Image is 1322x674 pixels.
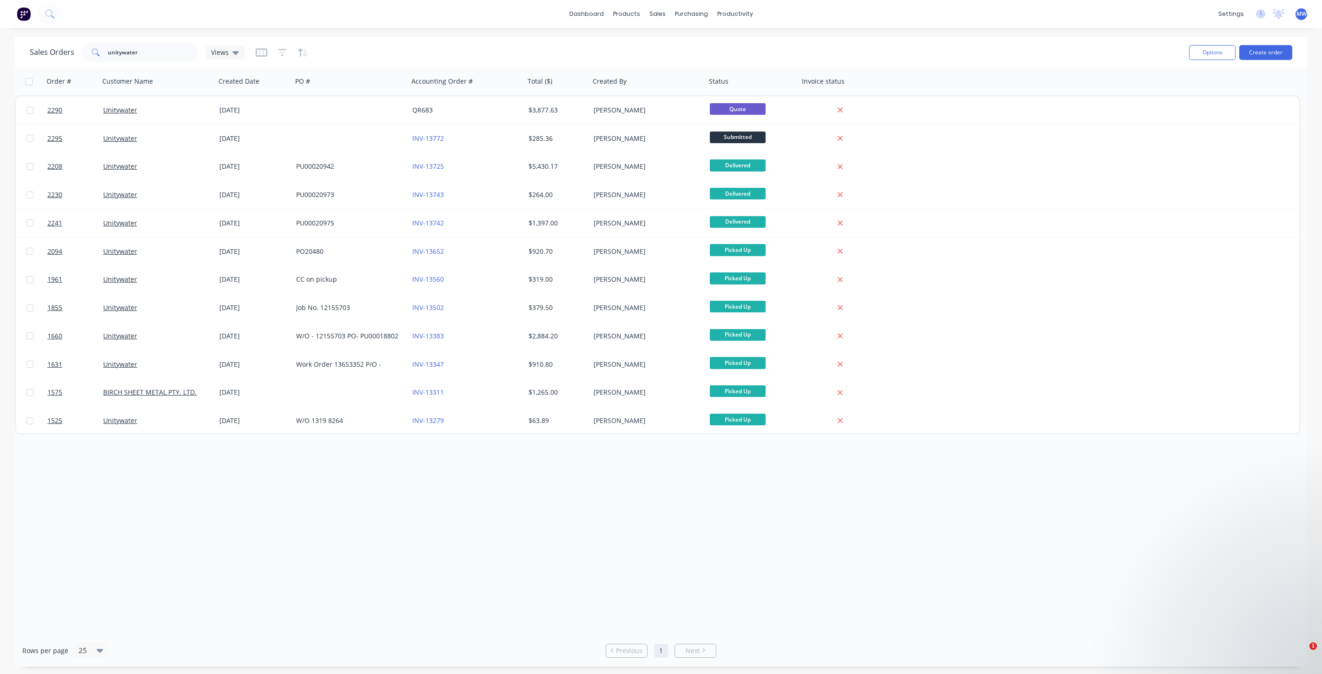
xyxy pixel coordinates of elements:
[47,190,62,199] span: 2230
[47,275,62,284] span: 1961
[1214,7,1249,21] div: settings
[47,360,62,369] span: 1631
[219,331,289,341] div: [DATE]
[594,190,697,199] div: [PERSON_NAME]
[710,385,766,397] span: Picked Up
[211,47,229,57] span: Views
[654,644,668,658] a: Page 1 is your current page
[103,388,197,396] a: BIRCH SHEET METAL PTY. LTD.
[47,331,62,341] span: 1660
[296,218,399,228] div: PU00020975
[594,218,697,228] div: [PERSON_NAME]
[47,106,62,115] span: 2290
[529,218,583,228] div: $1,397.00
[47,350,103,378] a: 1631
[219,275,289,284] div: [DATE]
[529,388,583,397] div: $1,265.00
[47,322,103,350] a: 1660
[296,303,399,312] div: Job No. 12155703
[296,247,399,256] div: PO20480
[47,125,103,152] a: 2295
[529,134,583,143] div: $285.36
[616,646,642,655] span: Previous
[529,190,583,199] div: $264.00
[594,134,697,143] div: [PERSON_NAME]
[47,209,103,237] a: 2241
[565,7,608,21] a: dashboard
[219,247,289,256] div: [DATE]
[608,7,645,21] div: products
[412,275,444,284] a: INV-13560
[412,360,444,369] a: INV-13347
[529,247,583,256] div: $920.70
[710,132,766,143] span: Submitted
[710,159,766,171] span: Delivered
[709,77,728,86] div: Status
[645,7,670,21] div: sales
[219,134,289,143] div: [DATE]
[219,303,289,312] div: [DATE]
[412,162,444,171] a: INV-13725
[594,247,697,256] div: [PERSON_NAME]
[529,162,583,171] div: $5,430.17
[47,388,62,397] span: 1575
[22,646,68,655] span: Rows per page
[710,188,766,199] span: Delivered
[296,275,399,284] div: CC on pickup
[529,303,583,312] div: $379.50
[710,244,766,256] span: Picked Up
[670,7,713,21] div: purchasing
[296,416,399,425] div: W/O 1319 8264
[47,96,103,124] a: 2290
[529,106,583,115] div: $3,877.63
[30,48,74,57] h1: Sales Orders
[710,301,766,312] span: Picked Up
[594,106,697,115] div: [PERSON_NAME]
[594,162,697,171] div: [PERSON_NAME]
[529,360,583,369] div: $910.80
[47,407,103,435] a: 1525
[108,43,198,62] input: Search...
[412,416,444,425] a: INV-13279
[47,378,103,406] a: 1575
[219,162,289,171] div: [DATE]
[713,7,758,21] div: productivity
[103,247,137,256] a: Unitywater
[219,416,289,425] div: [DATE]
[710,103,766,115] span: Quote
[412,303,444,312] a: INV-13502
[412,218,444,227] a: INV-13742
[218,77,259,86] div: Created Date
[593,77,627,86] div: Created By
[412,331,444,340] a: INV-13383
[47,152,103,180] a: 2208
[103,303,137,312] a: Unitywater
[710,216,766,228] span: Delivered
[103,190,137,199] a: Unitywater
[17,7,31,21] img: Factory
[594,275,697,284] div: [PERSON_NAME]
[1296,10,1307,18] span: MW
[412,134,444,143] a: INV-13772
[103,275,137,284] a: Unitywater
[802,77,845,86] div: Invoice status
[103,162,137,171] a: Unitywater
[103,106,137,114] a: Unitywater
[412,106,433,114] a: QR683
[219,388,289,397] div: [DATE]
[47,162,62,171] span: 2208
[1290,642,1313,665] iframe: Intercom live chat
[296,162,399,171] div: PU00020942
[602,644,720,658] ul: Pagination
[47,134,62,143] span: 2295
[675,646,716,655] a: Next page
[47,218,62,228] span: 2241
[47,238,103,265] a: 2094
[594,303,697,312] div: [PERSON_NAME]
[412,190,444,199] a: INV-13743
[529,275,583,284] div: $319.00
[47,247,62,256] span: 2094
[710,329,766,341] span: Picked Up
[412,388,444,396] a: INV-13311
[412,247,444,256] a: INV-13652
